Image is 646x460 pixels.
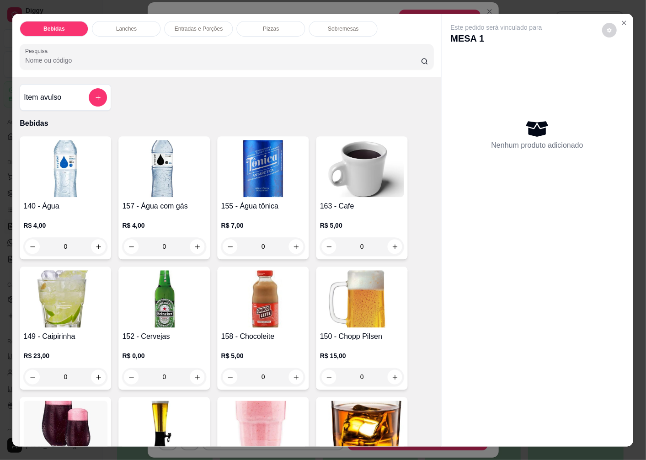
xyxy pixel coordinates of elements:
h4: 155 - Água tônica [221,201,305,212]
img: product-image [123,270,207,327]
button: decrease-product-quantity [322,369,336,384]
p: R$ 0,00 [123,351,207,360]
p: Bebidas [43,25,65,32]
button: decrease-product-quantity [223,369,238,384]
button: increase-product-quantity [388,369,402,384]
img: product-image [123,140,207,197]
h4: 149 - Caipirinha [24,331,108,342]
img: product-image [320,270,404,327]
button: increase-product-quantity [91,239,106,254]
p: Bebidas [20,118,434,129]
p: R$ 15,00 [320,351,404,360]
p: Entradas e Porções [175,25,223,32]
h4: 163 - Cafe [320,201,404,212]
h4: 157 - Água com gás [123,201,207,212]
p: R$ 5,00 [320,221,404,230]
button: add-separate-item [89,88,107,107]
img: product-image [24,140,108,197]
img: product-image [123,401,207,458]
p: R$ 7,00 [221,221,305,230]
button: decrease-product-quantity [124,239,139,254]
p: R$ 5,00 [221,351,305,360]
p: R$ 23,00 [24,351,108,360]
img: product-image [24,401,108,458]
button: increase-product-quantity [190,239,205,254]
img: product-image [221,401,305,458]
button: decrease-product-quantity [602,23,617,37]
button: increase-product-quantity [289,369,304,384]
button: increase-product-quantity [91,369,106,384]
p: R$ 4,00 [123,221,207,230]
h4: Item avulso [24,92,62,103]
button: Close [617,16,631,30]
img: product-image [320,401,404,458]
p: Lanches [116,25,137,32]
p: Este pedido será vinculado para [451,23,542,32]
p: R$ 4,00 [24,221,108,230]
button: decrease-product-quantity [223,239,238,254]
p: Sobremesas [328,25,359,32]
button: increase-product-quantity [388,239,402,254]
button: decrease-product-quantity [26,239,40,254]
img: product-image [24,270,108,327]
h4: 140 - Água [24,201,108,212]
button: decrease-product-quantity [322,239,336,254]
input: Pesquisa [26,56,421,65]
button: increase-product-quantity [289,239,304,254]
p: Pizzas [263,25,279,32]
img: product-image [221,270,305,327]
h4: 150 - Chopp Pilsen [320,331,404,342]
img: product-image [320,140,404,197]
p: Nenhum produto adicionado [491,140,583,151]
h4: 152 - Cervejas [123,331,207,342]
h4: 158 - Chocoleite [221,331,305,342]
label: Pesquisa [26,47,51,55]
img: product-image [221,140,305,197]
p: MESA 1 [451,32,542,45]
button: decrease-product-quantity [26,369,40,384]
